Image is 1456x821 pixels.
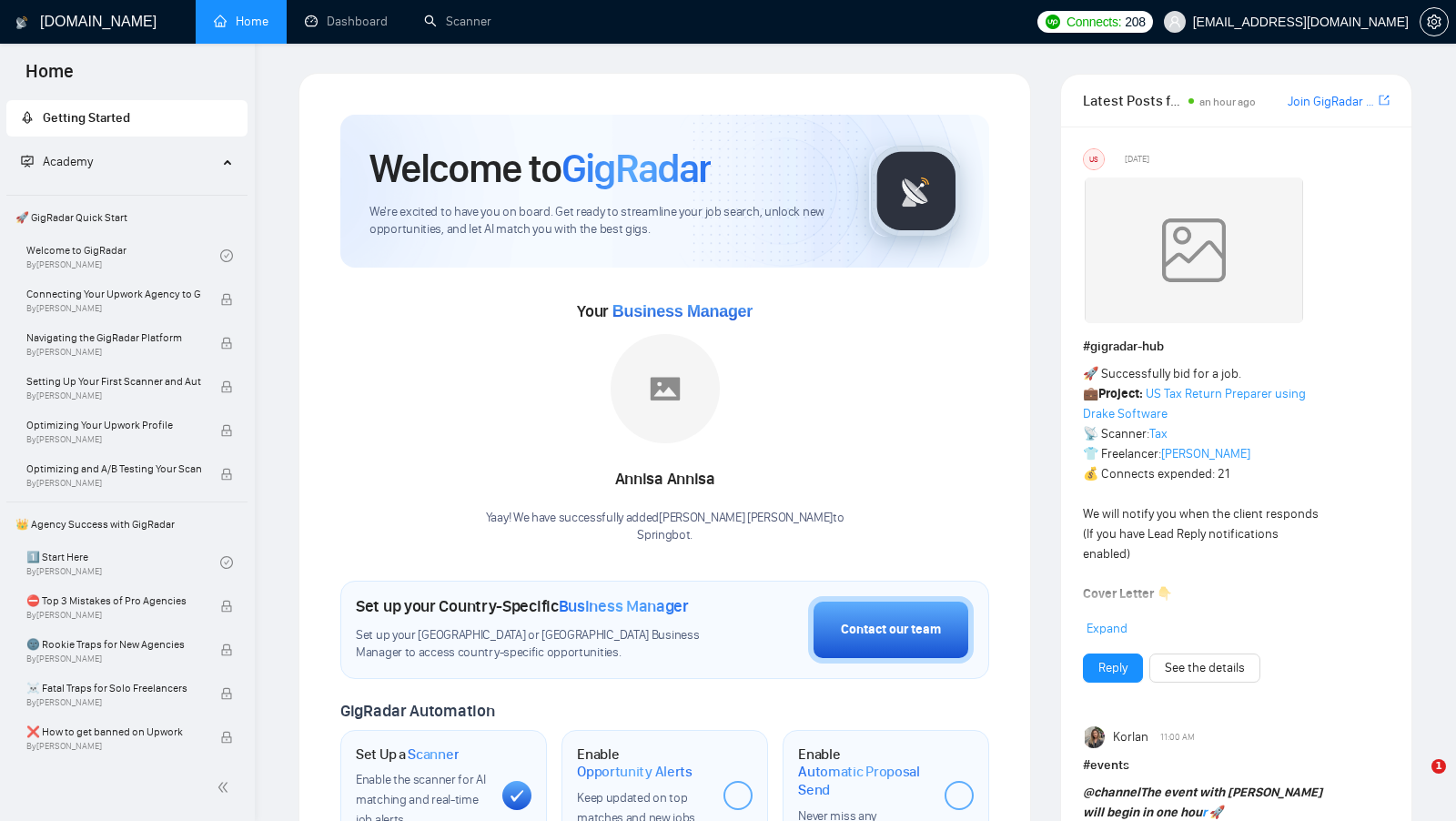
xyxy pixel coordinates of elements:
[1199,96,1256,108] span: an hour ago
[26,236,220,276] a: Welcome to GigRadarBy[PERSON_NAME]
[8,199,246,236] span: 🚀 GigRadar Quick Start
[611,334,720,443] img: placeholder.png
[26,303,201,314] span: By [PERSON_NAME]
[1420,15,1449,29] a: setting
[305,14,388,29] a: dashboardDashboard
[21,154,93,169] span: Academy
[26,741,201,752] span: By [PERSON_NAME]
[340,701,494,721] span: GigRadar Automation
[561,144,711,193] span: GigRadar
[798,745,930,799] h1: Enable
[1085,177,1303,323] img: weqQh+iSagEgQAAAABJRU5ErkJggg==
[26,635,201,654] span: 🌚 Rookie Traps for New Agencies
[356,745,459,764] h1: Set Up a
[559,596,689,616] span: Business Manager
[26,723,201,741] span: ❌ How to get banned on Upwork
[1083,586,1172,602] strong: Cover Letter 👇
[1083,755,1390,775] h1: # events
[26,592,201,610] span: ⛔ Top 3 Mistakes of Pro Agencies
[21,111,34,124] span: rocket
[1083,654,1143,683] button: Reply
[369,204,840,238] span: We're excited to have you on board. Get ready to streamline your job search, unlock new opportuni...
[43,154,93,169] span: Academy
[220,600,233,613] span: lock
[220,424,233,437] span: lock
[26,478,201,489] span: By [PERSON_NAME]
[1084,149,1104,169] div: US
[808,596,974,664] button: Contact our team
[220,249,233,262] span: check-circle
[486,464,844,495] div: Annisa Annisa
[486,510,844,544] div: Yaay! We have successfully added [PERSON_NAME] [PERSON_NAME] to
[1168,15,1181,28] span: user
[1209,805,1225,820] span: 🚀
[26,285,201,303] span: Connecting Your Upwork Agency to GigRadar
[26,347,201,358] span: By [PERSON_NAME]
[220,468,233,481] span: lock
[1379,92,1390,109] a: export
[1149,654,1260,683] button: See the details
[1202,805,1207,820] a: r
[26,460,201,478] span: Optimizing and A/B Testing Your Scanner for Better Results
[220,337,233,350] span: lock
[8,506,246,542] span: 👑 Agency Success with GigRadar
[1394,759,1438,803] iframe: Intercom live chat
[26,542,220,583] a: 1️⃣ Start HereBy[PERSON_NAME]
[577,763,693,781] span: Opportunity Alerts
[1083,386,1306,421] a: US Tax Return Preparer using Drake Software
[798,763,930,798] span: Automatic Proposal Send
[11,58,88,96] span: Home
[1288,92,1375,112] a: Join GigRadar Slack Community
[214,14,268,29] a: homeHome
[356,596,689,616] h1: Set up your Country-Specific
[1113,727,1148,747] span: Korlan
[841,620,941,640] div: Contact our team
[220,556,233,569] span: check-circle
[26,654,201,664] span: By [PERSON_NAME]
[1149,426,1168,441] a: Tax
[15,8,28,37] img: logo
[1125,12,1145,32] span: 208
[220,731,233,744] span: lock
[220,644,233,656] span: lock
[1046,15,1060,29] img: upwork-logo.png
[486,527,844,544] p: Springbot .
[43,110,130,126] span: Getting Started
[577,301,753,321] span: Your
[26,416,201,434] span: Optimizing Your Upwork Profile
[1161,446,1250,461] a: [PERSON_NAME]
[1085,726,1107,748] img: Korlan
[356,627,717,662] span: Set up your [GEOGRAPHIC_DATA] or [GEOGRAPHIC_DATA] Business Manager to access country-specific op...
[424,14,491,29] a: searchScanner
[1083,89,1182,112] span: Latest Posts from the GigRadar Community
[1421,15,1448,29] span: setting
[220,293,233,306] span: lock
[1098,386,1143,401] strong: Project:
[408,745,459,764] span: Scanner
[1083,337,1390,357] h1: # gigradar-hub
[26,329,201,347] span: Navigating the GigRadar Platform
[1083,785,1140,800] span: @channel
[1165,658,1245,678] a: See the details
[26,372,201,390] span: Setting Up Your First Scanner and Auto-Bidder
[26,679,201,697] span: ☠️ Fatal Traps for Solo Freelancers
[26,434,201,445] span: By [PERSON_NAME]
[1160,729,1195,745] span: 11:00 AM
[1087,621,1127,636] span: Expand
[577,745,709,781] h1: Enable
[612,302,753,320] span: Business Manager
[26,697,201,708] span: By [PERSON_NAME]
[1379,93,1390,107] span: export
[220,380,233,393] span: lock
[1098,658,1127,678] a: Reply
[217,778,235,796] span: double-left
[220,687,233,700] span: lock
[1431,759,1446,774] span: 1
[871,146,962,237] img: gigradar-logo.png
[369,144,711,193] h1: Welcome to
[1420,7,1449,36] button: setting
[21,155,34,167] span: fund-projection-screen
[1083,785,1322,820] strong: The event with [PERSON_NAME] will begin in one hou
[1067,12,1121,32] span: Connects:
[1125,151,1149,167] span: [DATE]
